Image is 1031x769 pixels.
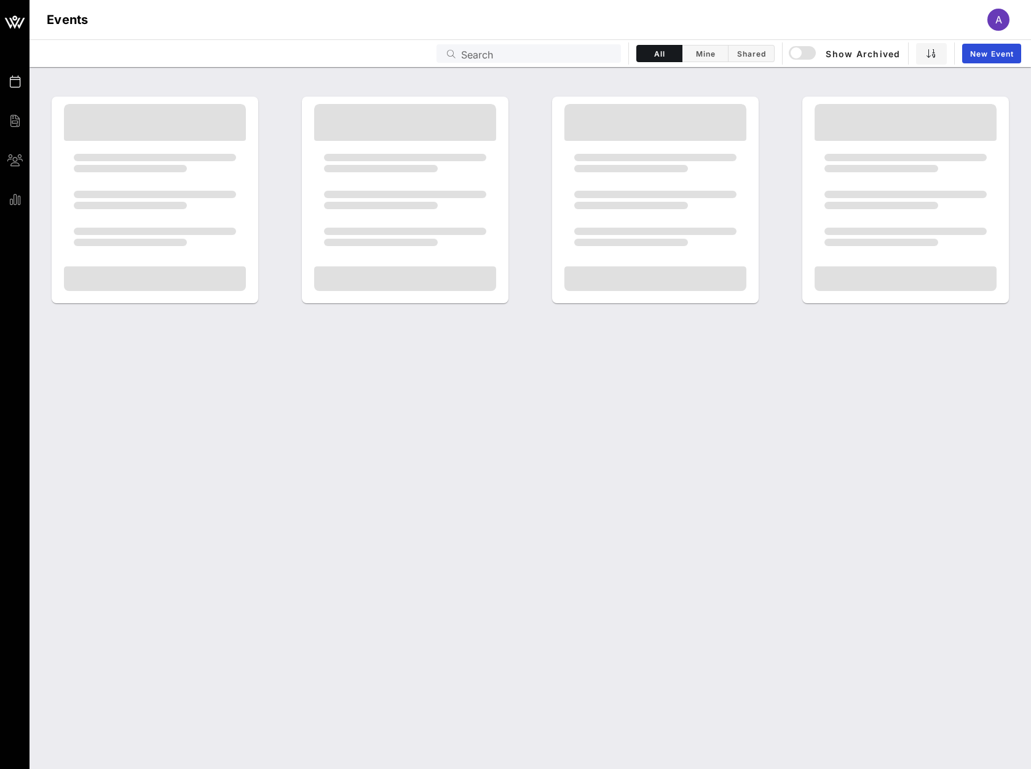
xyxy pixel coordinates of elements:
[636,45,682,62] button: All
[790,42,901,65] button: Show Archived
[682,45,729,62] button: Mine
[736,49,767,58] span: Shared
[962,44,1021,63] a: New Event
[690,49,721,58] span: Mine
[791,46,900,61] span: Show Archived
[729,45,775,62] button: Shared
[970,49,1014,58] span: New Event
[995,14,1002,26] span: A
[987,9,1009,31] div: A
[644,49,674,58] span: All
[47,10,89,30] h1: Events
